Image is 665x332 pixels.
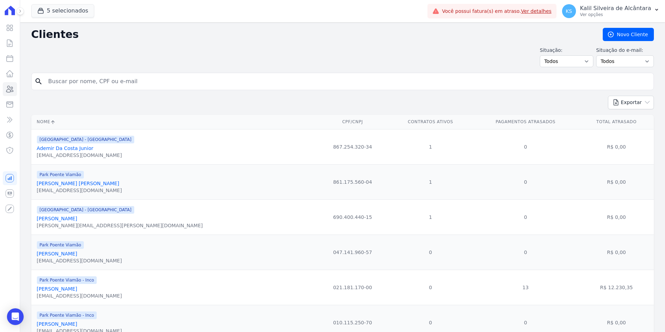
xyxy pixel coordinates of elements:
td: R$ 12.230,35 [579,270,654,305]
span: Park Poente Viamão [37,171,84,179]
td: 1 [389,199,472,235]
a: [PERSON_NAME] [37,216,77,221]
h2: Clientes [31,28,592,41]
p: Kalil Silveira de Alcântara [580,5,651,12]
a: Ver detalhes [521,8,552,14]
td: 0 [389,270,472,305]
th: CPF/CNPJ [316,115,389,129]
td: 1 [389,164,472,199]
td: R$ 0,00 [579,235,654,270]
td: 0 [472,199,579,235]
td: 0 [472,129,579,164]
a: [PERSON_NAME] [37,251,77,256]
a: [PERSON_NAME] [37,321,77,327]
i: search [34,77,43,86]
label: Situação: [540,47,593,54]
td: 861.175.560-04 [316,164,389,199]
th: Total Atrasado [579,115,654,129]
button: KS Kalil Silveira de Alcântara Ver opções [556,1,665,21]
a: [PERSON_NAME] [PERSON_NAME] [37,181,119,186]
a: [PERSON_NAME] [37,286,77,292]
span: Park Poente Viamão - Inco [37,276,97,284]
td: 690.400.440-15 [316,199,389,235]
span: [GEOGRAPHIC_DATA] - [GEOGRAPHIC_DATA] [37,206,134,214]
td: 0 [472,164,579,199]
td: 867.254.320-34 [316,129,389,164]
input: Buscar por nome, CPF ou e-mail [44,74,651,88]
td: 047.141.960-57 [316,235,389,270]
div: [PERSON_NAME][EMAIL_ADDRESS][PERSON_NAME][DOMAIN_NAME] [37,222,203,229]
div: [EMAIL_ADDRESS][DOMAIN_NAME] [37,187,122,194]
td: 021.181.170-00 [316,270,389,305]
div: Open Intercom Messenger [7,308,24,325]
a: Novo Cliente [603,28,654,41]
td: 0 [472,235,579,270]
p: Ver opções [580,12,651,17]
td: 13 [472,270,579,305]
div: [EMAIL_ADDRESS][DOMAIN_NAME] [37,152,134,159]
span: Park Poente Viamão [37,241,84,249]
th: Contratos Ativos [389,115,472,129]
a: Ademir Da Costa Junior [37,145,94,151]
td: 1 [389,129,472,164]
td: R$ 0,00 [579,164,654,199]
td: R$ 0,00 [579,129,654,164]
th: Pagamentos Atrasados [472,115,579,129]
span: KS [566,9,572,14]
td: 0 [389,235,472,270]
div: [EMAIL_ADDRESS][DOMAIN_NAME] [37,257,122,264]
th: Nome [31,115,316,129]
td: R$ 0,00 [579,199,654,235]
span: [GEOGRAPHIC_DATA] - [GEOGRAPHIC_DATA] [37,136,134,143]
span: Park Poente Viamão - Inco [37,311,97,319]
button: 5 selecionados [31,4,94,17]
span: Você possui fatura(s) em atraso. [442,8,552,15]
label: Situação do e-mail: [596,47,654,54]
div: [EMAIL_ADDRESS][DOMAIN_NAME] [37,292,122,299]
button: Exportar [608,96,654,109]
